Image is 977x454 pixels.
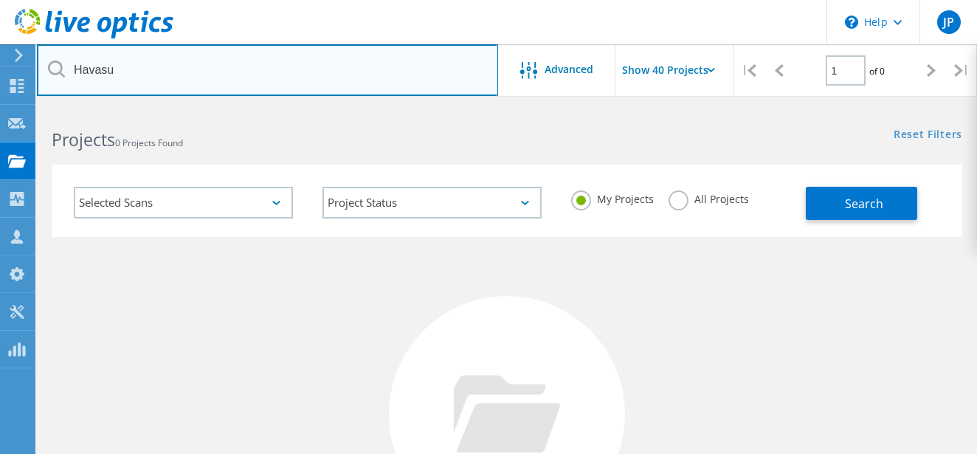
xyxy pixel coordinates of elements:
a: Live Optics Dashboard [15,31,173,41]
label: My Projects [571,190,654,204]
svg: \n [845,16,858,29]
b: Projects [52,128,115,151]
div: | [947,44,977,97]
span: of 0 [869,65,885,78]
button: Search [806,187,917,220]
span: Search [845,196,883,212]
span: JP [943,16,954,28]
input: Search projects by name, owner, ID, company, etc [37,44,498,96]
div: Selected Scans [74,187,293,219]
span: Advanced [545,64,593,75]
a: Reset Filters [894,129,962,142]
div: | [733,44,764,97]
span: 0 Projects Found [115,137,183,149]
div: Project Status [322,187,542,219]
label: All Projects [669,190,749,204]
